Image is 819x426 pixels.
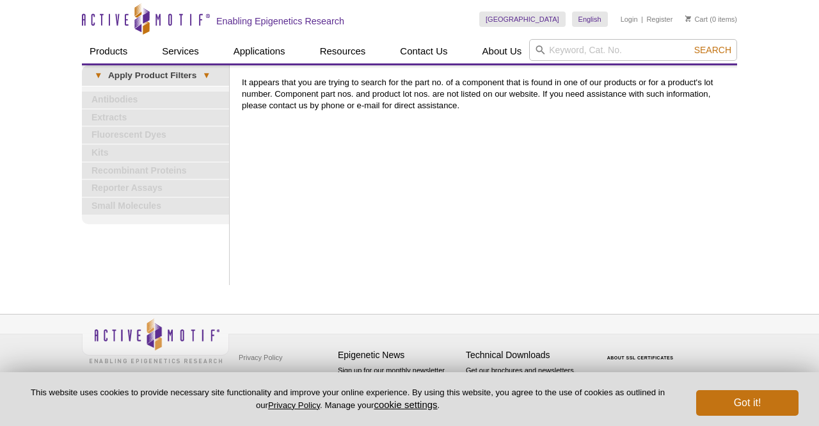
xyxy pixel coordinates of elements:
[242,77,731,111] p: It appears that you are trying to search for the part no. of a component that is found in one of ...
[338,350,459,361] h4: Epigenetic News
[82,65,229,86] a: ▾Apply Product Filters▾
[226,39,293,63] a: Applications
[607,356,674,360] a: ABOUT SSL CERTIFICATES
[475,39,530,63] a: About Us
[82,92,229,108] a: Antibodies
[312,39,374,63] a: Resources
[694,45,731,55] span: Search
[572,12,608,27] a: English
[82,145,229,161] a: Kits
[154,39,207,63] a: Services
[466,365,587,398] p: Get our brochures and newsletters, or request them by mail.
[685,15,691,22] img: Your Cart
[696,390,799,416] button: Got it!
[88,70,108,81] span: ▾
[685,12,737,27] li: (0 items)
[621,15,638,24] a: Login
[196,70,216,81] span: ▾
[685,15,708,24] a: Cart
[392,39,455,63] a: Contact Us
[529,39,737,61] input: Keyword, Cat. No.
[216,15,344,27] h2: Enabling Epigenetics Research
[82,163,229,179] a: Recombinant Proteins
[82,198,229,215] a: Small Molecules
[235,367,303,386] a: Terms & Conditions
[268,400,320,410] a: Privacy Policy
[82,180,229,197] a: Reporter Assays
[479,12,566,27] a: [GEOGRAPHIC_DATA]
[20,387,675,411] p: This website uses cookies to provide necessary site functionality and improve your online experie...
[82,315,229,366] img: Active Motif,
[594,337,690,365] table: Click to Verify - This site chose Symantec SSL for secure e-commerce and confidential communicati...
[82,110,229,126] a: Extracts
[641,12,643,27] li: |
[466,350,587,361] h4: Technical Downloads
[374,399,437,410] button: cookie settings
[338,365,459,409] p: Sign up for our monthly newsletter highlighting recent publications in the field of epigenetics.
[82,39,135,63] a: Products
[82,127,229,143] a: Fluorescent Dyes
[235,348,285,367] a: Privacy Policy
[690,44,735,56] button: Search
[646,15,672,24] a: Register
